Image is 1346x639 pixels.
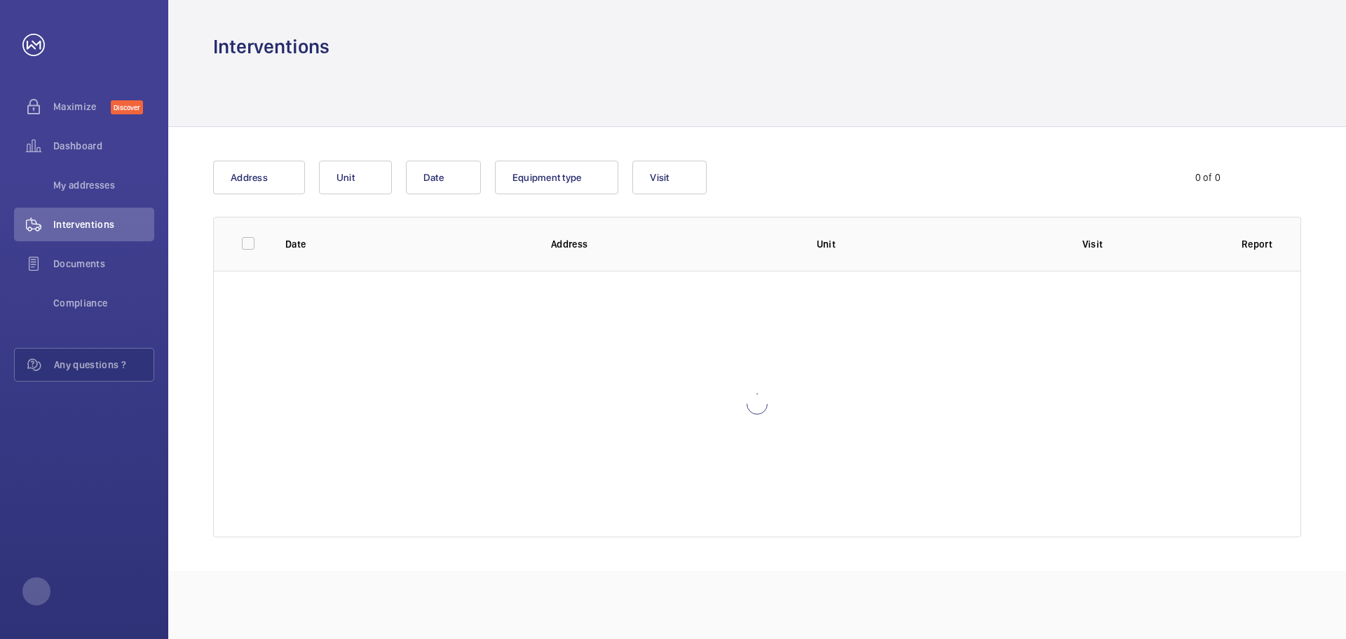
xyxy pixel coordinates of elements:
span: Maximize [53,100,111,114]
p: Date [285,237,306,251]
h1: Interventions [213,34,329,60]
button: Equipment type [495,161,619,194]
span: Address [231,172,268,183]
span: Unit [336,172,355,183]
p: Unit [817,237,1060,251]
button: Address [213,161,305,194]
p: Address [551,237,794,251]
p: Visit [1082,237,1103,251]
button: Date [406,161,481,194]
button: Unit [319,161,392,194]
span: Compliance [53,296,154,310]
div: 0 of 0 [1195,170,1221,184]
span: Interventions [53,217,154,231]
span: Dashboard [53,139,154,153]
span: Equipment type [512,172,582,183]
span: My addresses [53,178,154,192]
p: Report [1242,237,1272,251]
span: Visit [650,172,669,183]
span: Date [423,172,444,183]
span: Documents [53,257,154,271]
span: Discover [111,100,143,114]
button: Visit [632,161,706,194]
span: Any questions ? [54,358,154,372]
